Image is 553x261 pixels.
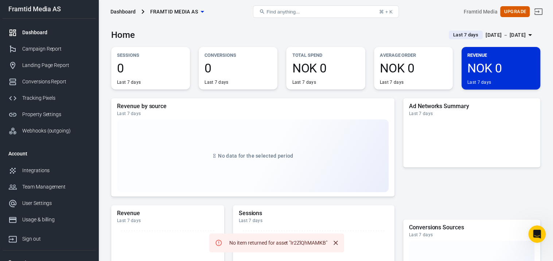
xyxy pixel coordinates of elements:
[205,51,272,59] p: Conversions
[22,199,90,207] div: User Settings
[239,218,389,224] div: Last 7 days
[409,103,534,110] h5: Ad Networks Summary
[3,145,96,162] li: Account
[467,79,491,85] div: Last 7 days
[500,6,530,17] button: Upgrade
[3,228,96,247] a: Sign out
[117,103,389,110] h5: Revenue by source
[22,29,90,36] div: Dashboard
[409,111,534,116] div: Last 7 days
[3,6,96,12] div: Framtid Media AS
[147,5,207,19] button: Framtid Media AS
[218,153,293,159] span: No data for the selected period
[409,224,534,231] h5: Conversions Sources
[450,31,481,39] span: Last 7 days
[3,211,96,228] a: Usage & billing
[22,78,90,86] div: Conversions Report
[3,90,96,106] a: Tracking Pixels
[3,41,96,57] a: Campaign Report
[3,74,96,90] a: Conversions Report
[3,179,96,195] a: Team Management
[22,62,90,69] div: Landing Page Report
[530,3,547,20] a: Sign out
[266,9,300,15] span: Find anything...
[3,57,96,74] a: Landing Page Report
[3,195,96,211] a: User Settings
[239,210,389,217] h5: Sessions
[467,51,534,59] p: Revenue
[22,45,90,53] div: Campaign Report
[22,127,90,135] div: Webhooks (outgoing)
[22,167,90,174] div: Integrations
[528,225,546,243] iframe: Intercom live chat
[117,111,389,116] div: Last 7 days
[380,51,447,59] p: Average Order
[292,51,359,59] p: Total Spend
[292,62,359,74] span: NOK 0
[409,232,534,238] div: Last 7 days
[3,106,96,123] a: Property Settings
[330,237,341,248] button: Close
[22,216,90,224] div: Usage & billing
[22,235,90,243] div: Sign out
[117,218,218,224] div: Last 7 days
[117,210,218,217] h5: Revenue
[150,7,198,16] span: Framtid Media AS
[253,5,399,18] button: Find anything...⌘ + K
[117,62,184,74] span: 0
[110,8,136,15] div: Dashboard
[467,62,534,74] span: NOK 0
[380,62,447,74] span: NOK 0
[117,51,184,59] p: Sessions
[22,94,90,102] div: Tracking Pixels
[226,236,330,249] div: No item returned for asset "Ir2ZlQhMAMKB"
[464,8,497,16] div: Account id: eGE9eLxv
[205,62,272,74] span: 0
[3,123,96,139] a: Webhooks (outgoing)
[22,183,90,191] div: Team Management
[3,162,96,179] a: Integrations
[486,31,526,40] div: [DATE] － [DATE]
[443,29,540,41] button: Last 7 days[DATE] － [DATE]
[111,30,135,40] h3: Home
[22,111,90,118] div: Property Settings
[379,9,393,15] div: ⌘ + K
[3,24,96,41] a: Dashboard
